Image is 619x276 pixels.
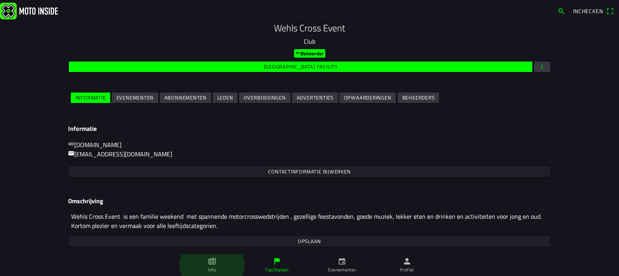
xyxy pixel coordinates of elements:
ion-label: Evenementen [328,266,356,273]
ion-label: Profiel [400,266,414,273]
span: Inchecken [573,7,603,15]
h3: Informatie [68,125,551,132]
ion-button: Overboekingen [239,93,291,103]
p: Club [68,37,551,46]
ion-button: Leden [213,93,238,103]
h1: Wehls Cross Event [68,22,551,34]
ion-label: Info [208,266,216,273]
ion-button: Abonnementen [160,93,211,103]
a: Incheckenqr scanner [569,4,617,17]
ion-button: Beheerders [398,93,439,103]
ion-button: Informatie [71,93,110,103]
ion-button: Contactinformatie bijwerken [69,166,550,177]
a: link[DOMAIN_NAME] [68,140,121,149]
ion-button: Opwaarderingen [339,93,396,103]
ion-icon: person [403,257,411,266]
ion-label: Faciliteiten [265,266,288,273]
textarea: Wehls Cross Event is een familie weekend met spannende motorcrosswedstrijden , gezellige feestavo... [68,208,551,235]
ion-button: Advertenties [292,93,338,103]
ion-icon: key [296,50,301,55]
a: mail[EMAIL_ADDRESS][DOMAIN_NAME] [68,149,172,159]
ion-button: Opslaan [69,236,550,247]
ion-icon: calendar [338,257,346,266]
h3: Omschrijving [68,197,551,205]
ion-icon: link [68,141,74,147]
ion-button: Evenementen [112,93,158,103]
ion-icon: flag [273,257,281,266]
ion-button: [GEOGRAPHIC_DATA] facility [69,62,532,72]
ion-badge: Beheerder [294,49,325,58]
a: search [554,4,569,17]
ion-icon: paper [208,257,216,266]
ion-icon: mail [68,150,74,156]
